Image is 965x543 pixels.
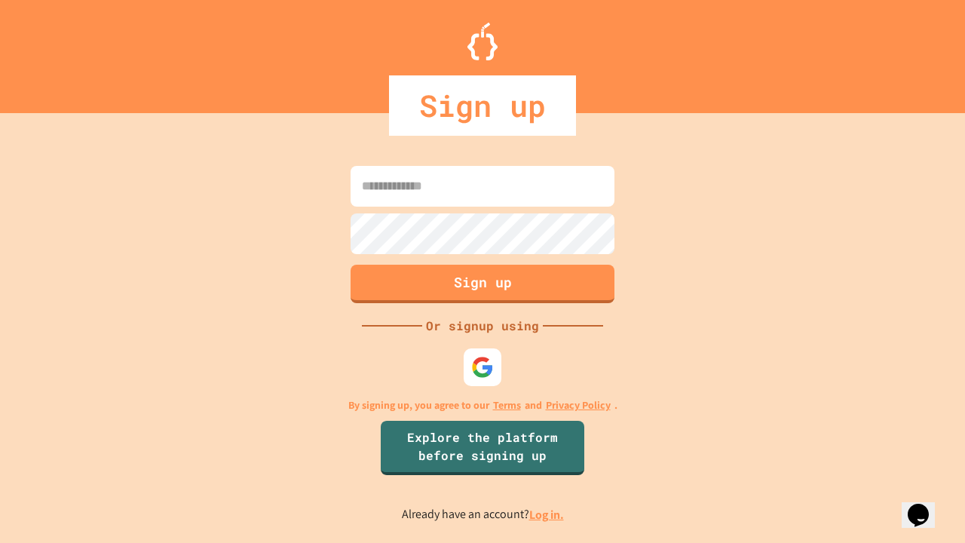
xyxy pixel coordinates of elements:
[493,397,521,413] a: Terms
[840,417,950,481] iframe: chat widget
[422,317,543,335] div: Or signup using
[471,356,494,379] img: google-icon.svg
[381,421,584,475] a: Explore the platform before signing up
[351,265,614,303] button: Sign up
[529,507,564,523] a: Log in.
[402,505,564,524] p: Already have an account?
[902,483,950,528] iframe: chat widget
[348,397,617,413] p: By signing up, you agree to our and .
[467,23,498,60] img: Logo.svg
[389,75,576,136] div: Sign up
[546,397,611,413] a: Privacy Policy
